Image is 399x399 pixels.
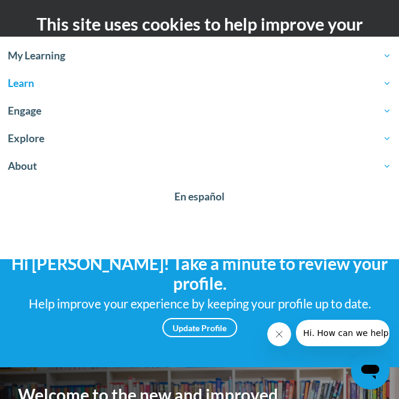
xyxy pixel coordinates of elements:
span: Engage [8,104,391,118]
iframe: Button to launch messaging window [351,351,389,389]
span: My Learning [8,49,391,63]
iframe: Close message [267,322,291,346]
div: Help improve your experience by keeping your profile up to date. [9,294,390,314]
span: Learn [8,76,391,91]
iframe: Message from company [296,320,389,346]
h2: This site uses cookies to help improve your learning experience. [9,12,390,61]
span: About [8,159,391,173]
span: En español [174,190,225,203]
h4: Hi [PERSON_NAME]! Take a minute to review your profile. [9,254,390,294]
a: Update Profile [162,318,237,337]
div: Main menu [360,127,390,164]
span: Explore [8,131,391,146]
span: Hi. How can we help? [7,8,97,18]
